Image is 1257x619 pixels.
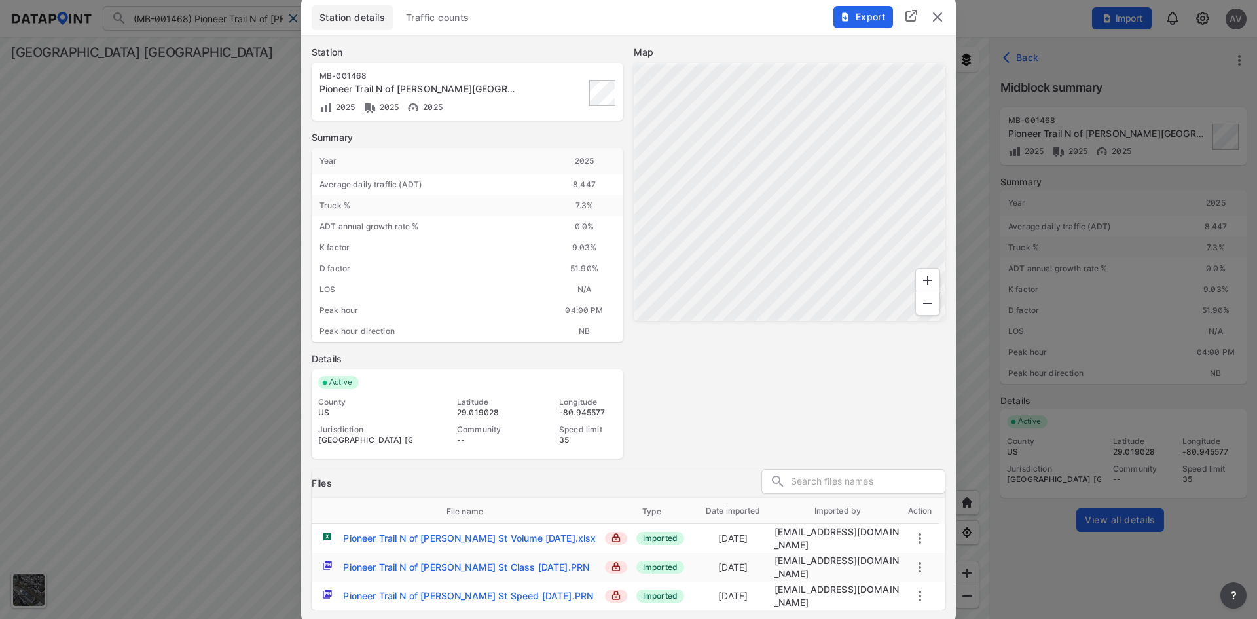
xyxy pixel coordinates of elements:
[545,148,623,174] div: 2025
[912,559,928,575] button: more
[312,148,545,174] div: Year
[406,11,469,24] span: Traffic counts
[545,321,623,342] div: NB
[634,46,945,59] label: Map
[318,424,412,435] div: Jurisdiction
[318,397,412,407] div: County
[611,591,621,600] img: lock_close.8fab59a9.svg
[774,498,902,524] th: Imported by
[312,131,623,144] label: Summary
[319,83,520,96] div: Pioneer Trail N of Newcomb St
[318,435,412,445] div: [GEOGRAPHIC_DATA] [GEOGRAPHIC_DATA]
[559,397,617,407] div: Longitude
[457,407,515,418] div: 29.019028
[545,237,623,258] div: 9.03%
[559,435,617,445] div: 35
[920,272,936,288] svg: Zoom In
[407,101,420,114] img: Vehicle speed
[611,562,621,571] img: lock_close.8fab59a9.svg
[545,279,623,300] div: N/A
[312,216,545,237] div: ADT annual growth rate %
[323,561,332,570] img: _prn.4e55deb7.svg
[312,352,623,366] label: Details
[312,300,545,321] div: Peak hour
[545,174,623,195] div: 8,447
[611,533,621,542] img: lock_close.8fab59a9.svg
[692,526,774,551] td: [DATE]
[545,300,623,321] div: 04:00 PM
[636,590,684,603] span: Imported
[545,216,623,237] div: 0.0 %
[559,407,617,418] div: -80.945577
[915,291,940,316] div: Zoom Out
[920,295,936,311] svg: Zoom Out
[642,506,678,517] span: Type
[903,8,919,24] img: full_screen.b7bf9a36.svg
[636,532,684,545] span: Imported
[912,588,928,604] button: more
[930,9,945,25] img: close.efbf2170.svg
[692,498,774,524] th: Date imported
[312,174,545,195] div: Average daily traffic (ADT)
[312,321,545,342] div: Peak hour direction
[791,472,945,492] input: Search files names
[774,583,902,609] div: acaldwell@volusia.org
[692,584,774,609] td: [DATE]
[319,101,333,114] img: Volume count
[322,531,333,542] img: xlsx.b1bb01d6.svg
[343,590,593,603] div: Pioneer Trail N of Newcomb St Speed 4-9-25.PRN
[323,590,332,599] img: _prn.4e55deb7.svg
[376,102,399,112] span: 2025
[319,11,385,24] span: Station details
[901,498,939,524] th: Action
[692,555,774,580] td: [DATE]
[343,532,596,545] div: Pioneer Trail N of Newcomb St Volume 4-8-25.xlsx
[312,477,332,490] h3: Files
[774,554,902,580] div: acaldwell@volusia.org
[312,46,623,59] label: Station
[915,268,940,293] div: Zoom In
[324,376,359,389] span: Active
[312,5,945,30] div: basic tabs example
[312,279,545,300] div: LOS
[333,102,355,112] span: 2025
[545,258,623,279] div: 51.90%
[457,424,515,435] div: Community
[319,71,520,81] div: MB-001468
[312,237,545,258] div: K factor
[312,195,545,216] div: Truck %
[841,10,884,24] span: Export
[930,9,945,25] button: delete
[343,561,589,574] div: Pioneer Trail N of Newcomb St Class 4-9-25.PRN
[446,506,500,517] span: File name
[833,6,893,28] button: Export
[1220,582,1247,609] button: more
[774,525,902,552] div: acaldwell@volusia.org
[312,258,545,279] div: D factor
[840,12,850,22] img: File%20-%20Download.70cf71cd.svg
[420,102,443,112] span: 2025
[912,531,928,546] button: more
[457,435,515,445] div: --
[363,101,376,114] img: Vehicle class
[636,561,684,574] span: Imported
[1228,588,1239,603] span: ?
[457,397,515,407] div: Latitude
[545,195,623,216] div: 7.3 %
[318,407,412,418] div: US
[559,424,617,435] div: Speed limit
